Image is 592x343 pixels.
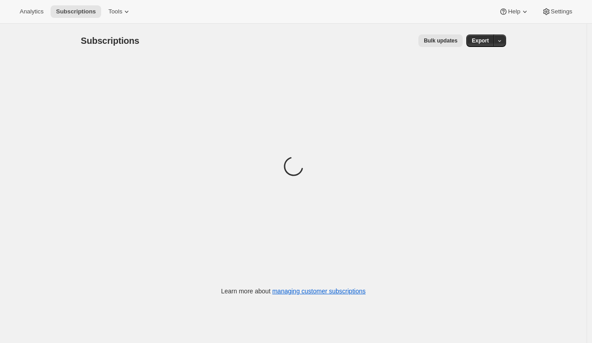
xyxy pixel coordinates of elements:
span: Help [508,8,520,15]
p: Learn more about [221,287,366,296]
span: Settings [551,8,572,15]
a: managing customer subscriptions [272,288,366,295]
button: Export [466,34,494,47]
button: Help [494,5,534,18]
button: Bulk updates [418,34,463,47]
button: Settings [537,5,578,18]
span: Bulk updates [424,37,457,44]
span: Analytics [20,8,43,15]
button: Analytics [14,5,49,18]
button: Tools [103,5,136,18]
span: Subscriptions [56,8,96,15]
span: Subscriptions [81,36,140,46]
span: Tools [108,8,122,15]
button: Subscriptions [51,5,101,18]
span: Export [472,37,489,44]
